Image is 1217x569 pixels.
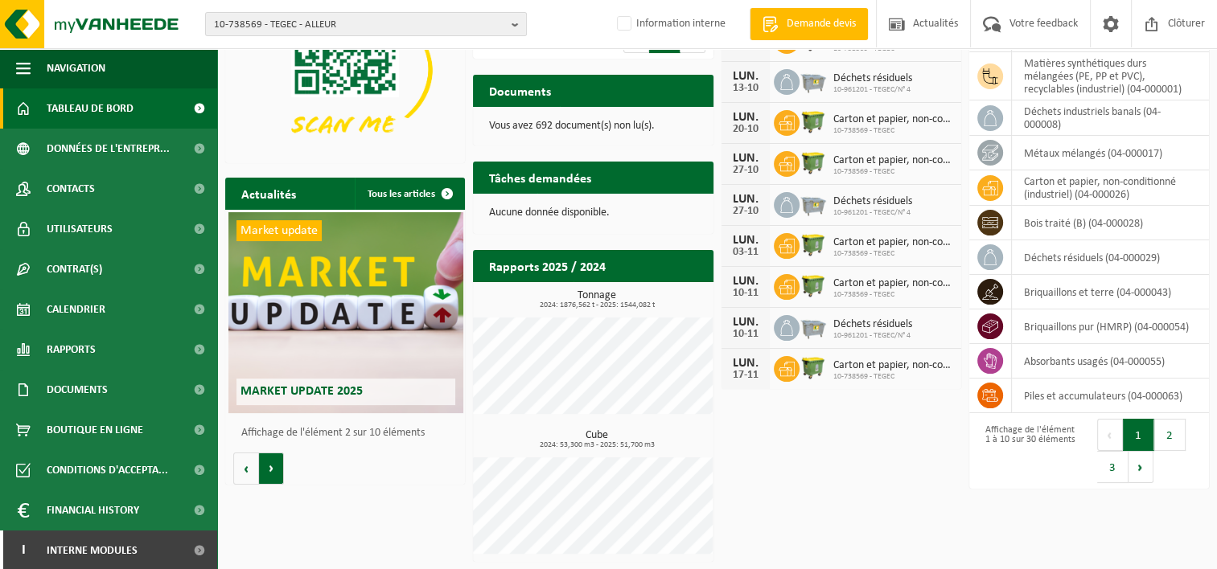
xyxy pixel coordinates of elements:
div: LUN. [730,275,762,288]
span: 10-738569 - TEGEC [833,249,953,259]
img: WB-1100-HPE-GN-50 [800,272,827,299]
td: matières synthétiques durs mélangées (PE, PP et PVC), recyclables (industriel) (04-000001) [1012,52,1209,100]
button: 1 [1123,419,1154,451]
div: LUN. [730,70,762,83]
span: Contrat(s) [47,249,102,289]
button: 3 [1097,451,1129,483]
td: bois traité (B) (04-000028) [1012,206,1209,240]
span: Conditions d'accepta... [47,450,168,490]
div: LUN. [730,357,762,370]
span: 10-961201 - TEGEC/N° 4 [833,208,912,218]
button: Vorige [233,452,259,485]
img: WB-2500-GAL-GY-04 [800,190,827,217]
span: Carton et papier, non-conditionné (industriel) [833,359,953,372]
img: WB-1100-HPE-GN-50 [800,231,827,258]
span: Déchets résiduels [833,72,912,85]
span: Carton et papier, non-conditionné (industriel) [833,154,953,167]
span: 10-738569 - TEGEC [833,372,953,382]
td: Piles et accumulateurs (04-000063) [1012,379,1209,413]
img: WB-1100-HPE-GN-50 [800,149,827,176]
label: Information interne [614,12,726,36]
span: Market update 2025 [241,385,363,398]
div: 13-10 [730,83,762,94]
div: 20-10 [730,124,762,135]
div: 17-11 [730,370,762,381]
span: Navigation [47,48,105,88]
a: Market update Market update 2025 [228,212,463,413]
span: 10-738569 - TEGEC [833,167,953,177]
div: 10-11 [730,288,762,299]
button: Next [1129,451,1153,483]
span: 10-738569 - TEGEC [833,290,953,300]
button: Previous [1097,419,1123,451]
p: Affichage de l'élément 2 sur 10 éléments [241,428,457,439]
span: Market update [236,220,322,241]
span: 10-961201 - TEGEC/N° 4 [833,85,912,95]
img: WB-1100-HPE-GN-50 [800,108,827,135]
span: Calendrier [47,289,105,330]
h2: Rapports 2025 / 2024 [473,250,622,281]
a: Consulter les rapports [574,281,712,313]
span: Déchets résiduels [833,318,912,331]
div: LUN. [730,111,762,124]
td: briquaillons et terre (04-000043) [1012,275,1209,309]
div: LUN. [730,234,762,247]
button: Volgende [259,452,284,485]
span: Carton et papier, non-conditionné (industriel) [833,236,953,249]
img: WB-2500-GAL-GY-04 [800,313,827,340]
h3: Cube [481,430,713,449]
span: Carton et papier, non-conditionné (industriel) [833,113,953,126]
img: WB-2500-GAL-GY-04 [800,67,827,94]
div: 10-11 [730,329,762,340]
span: Documents [47,370,108,410]
span: Tableau de bord [47,88,134,129]
button: 10-738569 - TEGEC - ALLEUR [205,12,527,36]
div: 03-11 [730,247,762,258]
span: Demande devis [783,16,860,32]
span: Financial History [47,490,139,530]
h3: Tonnage [481,290,713,309]
div: LUN. [730,193,762,206]
td: déchets industriels banals (04-000008) [1012,100,1209,136]
button: 2 [1154,419,1186,451]
span: Boutique en ligne [47,410,143,450]
span: Données de l'entrepr... [47,129,170,169]
div: LUN. [730,316,762,329]
span: Contacts [47,169,95,209]
td: absorbants usagés (04-000055) [1012,344,1209,379]
h2: Actualités [225,178,312,209]
div: 27-10 [730,165,762,176]
h2: Tâches demandées [473,162,607,193]
span: 2024: 1876,562 t - 2025: 1544,082 t [481,301,713,309]
h2: Documents [473,75,567,106]
a: Demande devis [750,8,868,40]
span: Déchets résiduels [833,195,912,208]
a: Tous les articles [355,178,463,210]
div: Affichage de l'élément 1 à 10 sur 30 éléments [977,417,1081,485]
div: LUN. [730,152,762,165]
img: WB-1100-HPE-GN-50 [800,354,827,381]
p: Vous avez 692 document(s) non lu(s). [489,121,697,132]
td: métaux mélangés (04-000017) [1012,136,1209,170]
td: briquaillons pur (HMRP) (04-000054) [1012,309,1209,344]
p: Aucune donnée disponible. [489,207,697,219]
div: 27-10 [730,206,762,217]
td: carton et papier, non-conditionné (industriel) (04-000026) [1012,170,1209,206]
span: Rapports [47,330,96,370]
span: Carton et papier, non-conditionné (industriel) [833,277,953,290]
span: 2024: 53,300 m3 - 2025: 51,700 m3 [481,441,713,449]
td: déchets résiduels (04-000029) [1012,240,1209,275]
span: 10-738569 - TEGEC - ALLEUR [214,13,505,37]
span: 10-738569 - TEGEC [833,126,953,136]
span: Utilisateurs [47,209,113,249]
span: 10-961201 - TEGEC/N° 4 [833,331,912,341]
